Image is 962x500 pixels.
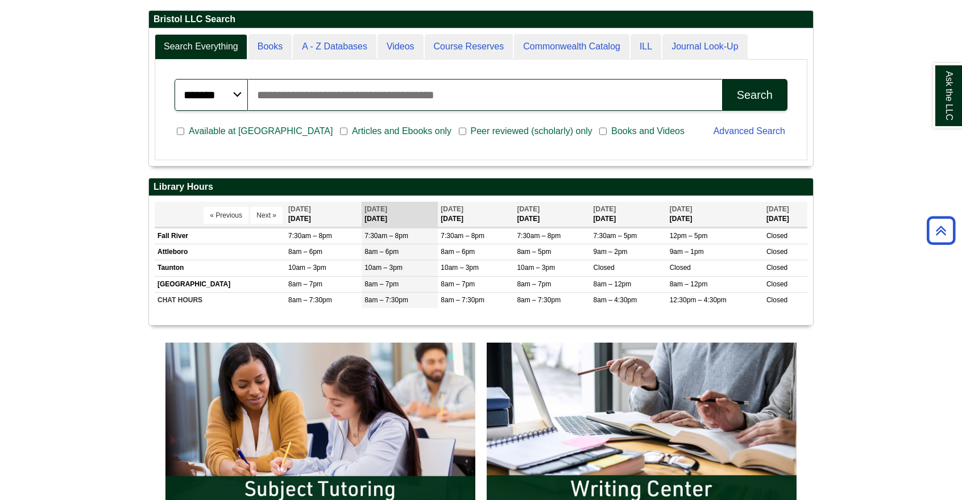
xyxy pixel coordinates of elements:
span: 9am – 2pm [594,248,628,256]
a: Search Everything [155,34,247,60]
span: 10am – 3pm [441,264,479,272]
span: 8am – 12pm [670,280,708,288]
span: Closed [766,296,787,304]
span: 8am – 7pm [288,280,322,288]
span: 8am – 7:30pm [288,296,332,304]
span: 7:30am – 8pm [441,232,484,240]
span: 8am – 7:30pm [364,296,408,304]
span: [DATE] [594,205,616,213]
span: 7:30am – 8pm [364,232,408,240]
th: [DATE] [438,202,514,227]
a: Journal Look-Up [662,34,747,60]
th: [DATE] [362,202,438,227]
span: 7:30am – 8pm [517,232,561,240]
span: [DATE] [766,205,789,213]
span: Available at [GEOGRAPHIC_DATA] [184,124,337,138]
span: 7:30am – 5pm [594,232,637,240]
span: [DATE] [441,205,463,213]
h2: Library Hours [149,178,813,196]
span: 9am – 1pm [670,248,704,256]
input: Articles and Ebooks only [340,126,347,136]
a: A - Z Databases [293,34,376,60]
span: 12pm – 5pm [670,232,708,240]
span: 8am – 7pm [364,280,399,288]
td: Taunton [155,260,285,276]
span: 12:30pm – 4:30pm [670,296,727,304]
span: 7:30am – 8pm [288,232,332,240]
th: [DATE] [514,202,590,227]
span: 10am – 3pm [364,264,403,272]
span: Closed [594,264,615,272]
h2: Bristol LLC Search [149,11,813,28]
input: Books and Videos [599,126,607,136]
td: Attleboro [155,244,285,260]
a: Videos [378,34,424,60]
span: [DATE] [517,205,540,213]
input: Peer reviewed (scholarly) only [459,126,466,136]
span: Books and Videos [607,124,689,138]
span: [DATE] [288,205,311,213]
span: 8am – 7:30pm [517,296,561,304]
span: Closed [766,280,787,288]
span: Closed [766,248,787,256]
span: 8am – 6pm [441,248,475,256]
span: Closed [766,264,787,272]
td: [GEOGRAPHIC_DATA] [155,276,285,292]
span: 8am – 7:30pm [441,296,484,304]
th: [DATE] [764,202,807,227]
span: 8am – 5pm [517,248,551,256]
span: 10am – 3pm [517,264,555,272]
span: Peer reviewed (scholarly) only [466,124,597,138]
th: [DATE] [667,202,764,227]
span: Closed [670,264,691,272]
div: Search [737,89,773,102]
th: [DATE] [285,202,362,227]
a: Back to Top [923,223,959,238]
button: « Previous [204,207,248,224]
span: 8am – 6pm [364,248,399,256]
span: 8am – 7pm [441,280,475,288]
button: Next » [250,207,283,224]
span: 8am – 6pm [288,248,322,256]
a: Books [248,34,292,60]
input: Available at [GEOGRAPHIC_DATA] [177,126,184,136]
a: Commonwealth Catalog [514,34,629,60]
span: 10am – 3pm [288,264,326,272]
td: Fall River [155,228,285,244]
a: ILL [631,34,661,60]
span: [DATE] [364,205,387,213]
a: Advanced Search [714,126,785,136]
span: 8am – 7pm [517,280,551,288]
span: Closed [766,232,787,240]
button: Search [722,79,787,111]
th: [DATE] [591,202,667,227]
span: 8am – 12pm [594,280,632,288]
a: Course Reserves [425,34,513,60]
td: CHAT HOURS [155,292,285,308]
span: 8am – 4:30pm [594,296,637,304]
span: [DATE] [670,205,693,213]
span: Articles and Ebooks only [347,124,456,138]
